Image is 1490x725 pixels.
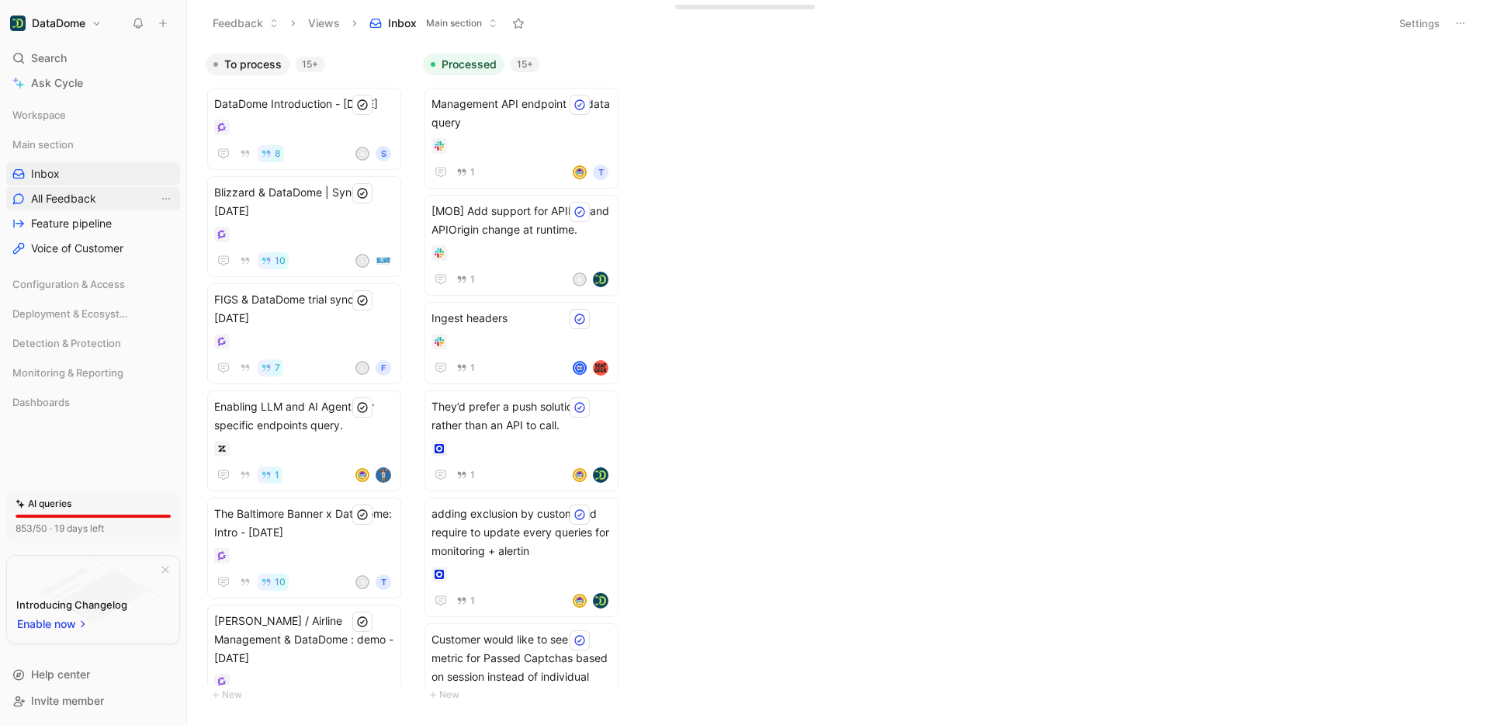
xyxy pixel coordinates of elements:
div: 15+ [511,57,539,72]
div: L [357,255,368,266]
img: avatar [574,595,585,606]
button: Feedback [206,12,286,35]
div: Detection & Protection [6,331,180,359]
div: A [357,148,368,159]
span: Dashboards [12,394,70,410]
div: S [376,146,391,161]
div: Deployment & Ecosystem [6,302,180,325]
a: [PERSON_NAME] / Airline Management & DataDome : demo - [DATE]7LA [207,605,401,724]
img: avatar [574,362,585,373]
span: Enabling LLM and AI Agents for specific endpoints query. [214,397,394,435]
button: DataDomeDataDome [6,12,106,34]
a: They’d prefer a push solution rather than an API to call.1avatarlogo [424,390,619,491]
a: Enabling LLM and AI Agents for specific endpoints query.1avatarlogo [207,390,401,491]
img: logo [376,253,391,269]
a: [MOB] Add support for APIKey and APIOrigin change at runtime.1Alogo [424,195,619,296]
div: Help center [6,663,180,686]
button: 7 [258,359,283,376]
a: FIGS & DataDome trial sync - [DATE]7LF [207,283,401,384]
span: Inbox [31,166,60,182]
span: Help center [31,668,90,681]
span: Main section [426,16,482,31]
button: 1 [453,467,478,484]
div: L [357,362,368,373]
span: 10 [275,578,286,587]
button: 10 [258,252,289,269]
span: Voice of Customer [31,241,123,256]
img: DataDome [10,16,26,31]
div: Dashboards [6,390,180,414]
a: Management API endpoint for data query1avatarT [424,88,619,189]
span: Inbox [388,16,417,31]
a: Ingest headers1avatarlogo [424,302,619,384]
div: Processed15+New [417,47,634,712]
span: Enable now [17,615,78,633]
div: Deployment & Ecosystem [6,302,180,330]
div: A [574,274,585,285]
span: Blizzard & DataDome | Sync - [DATE] [214,183,394,220]
span: 1 [470,470,475,480]
button: Enable now [16,614,89,634]
a: All FeedbackView actions [6,187,180,210]
button: Views [301,12,347,35]
img: logo [593,467,608,483]
div: AI queries [16,496,71,512]
div: Workspace [6,103,180,127]
button: 1 [453,592,478,609]
a: adding exclusion by customer id require to update every queries for monitoring + alertin1avatarlogo [424,498,619,617]
span: Customer would like to see a metric for Passed Captchas based on session instead of individual re... [431,630,612,705]
span: Deployment & Ecosystem [12,306,133,321]
h1: DataDome [32,16,85,30]
a: DataDome Introduction - [DATE]8AS [207,88,401,170]
span: Invite member [31,694,104,707]
div: Search [6,47,180,70]
div: T [593,165,608,180]
a: Feature pipeline [6,212,180,235]
button: 1 [453,164,478,181]
span: The Baltimore Banner x DataDome: Intro - [DATE] [214,505,394,542]
span: 1 [470,363,475,373]
span: [PERSON_NAME] / Airline Management & DataDome : demo - [DATE] [214,612,394,668]
span: Feature pipeline [31,216,112,231]
img: logo [376,467,391,483]
div: S [357,577,368,588]
img: avatar [357,470,368,480]
span: Search [31,49,67,68]
button: 8 [258,145,284,162]
button: New [423,685,628,704]
div: Monitoring & Reporting [6,361,180,389]
span: Monitoring & Reporting [12,365,123,380]
span: 7 [275,363,280,373]
span: FIGS & DataDome trial sync - [DATE] [214,290,394,328]
a: Voice of Customer [6,237,180,260]
span: To process [224,57,282,72]
span: All Feedback [31,191,96,206]
a: Ask Cycle [6,71,180,95]
span: Main section [12,137,74,152]
div: T [376,574,391,590]
img: bg-BLZuj68n.svg [20,556,166,635]
span: DataDome Introduction - [DATE] [214,95,394,113]
span: Ask Cycle [31,74,83,92]
button: 1 [453,359,478,376]
span: Workspace [12,107,66,123]
span: 10 [275,256,286,265]
button: New [206,685,411,704]
div: To process15+New [199,47,417,712]
button: InboxMain section [362,12,504,35]
img: avatar [574,470,585,480]
a: The Baltimore Banner x DataDome: Intro - [DATE]10ST [207,498,401,598]
span: [MOB] Add support for APIKey and APIOrigin change at runtime. [431,202,612,239]
div: 853/50 · 19 days left [16,521,104,536]
span: adding exclusion by customer id require to update every queries for monitoring + alertin [431,505,612,560]
div: Introducing Changelog [16,595,127,614]
span: 1 [470,596,475,605]
span: 1 [470,275,475,284]
button: To process [206,54,289,75]
div: F [376,360,391,376]
img: avatar [574,167,585,178]
span: Management API endpoint for data query [431,95,612,132]
img: logo [593,272,608,287]
button: 1 [453,271,478,288]
span: Detection & Protection [12,335,121,351]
